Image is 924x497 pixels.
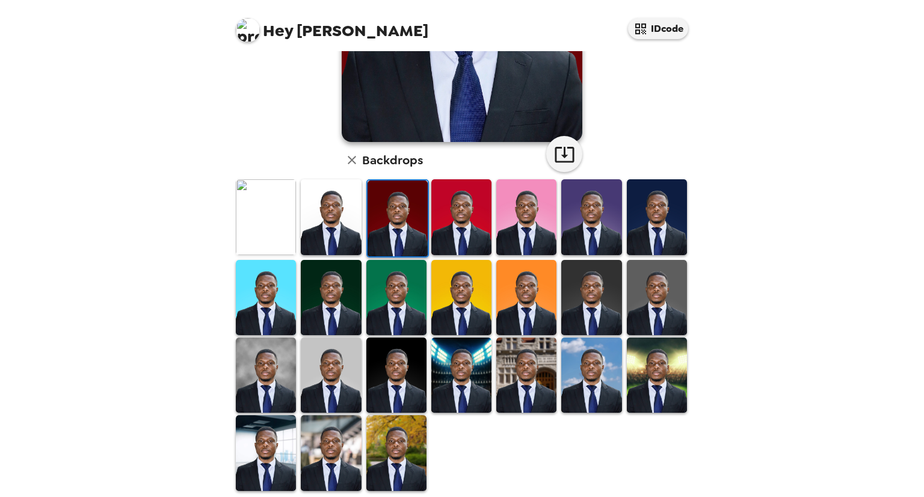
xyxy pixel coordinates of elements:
[236,12,428,39] span: [PERSON_NAME]
[362,150,423,170] h6: Backdrops
[628,18,688,39] button: IDcode
[236,179,296,255] img: Original
[236,18,260,42] img: profile pic
[263,20,293,42] span: Hey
